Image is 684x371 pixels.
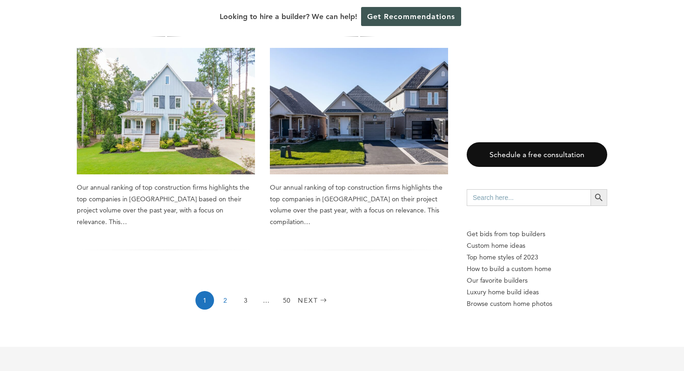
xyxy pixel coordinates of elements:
a: Best Home Builders in [GEOGRAPHIC_DATA] (2024) [270,48,448,174]
a: Get Recommendations [361,7,461,26]
a: How to build a custom home [467,263,607,275]
p: Get bids from top builders [467,228,607,240]
a: Our favorite builders [467,275,607,286]
a: 50 [277,291,296,310]
a: Custom home ideas [467,240,607,252]
div: Our annual ranking of top construction firms highlights the top companies in [GEOGRAPHIC_DATA] on... [270,182,448,227]
a: 2 [216,291,235,310]
div: Our annual ranking of top construction firms highlights the top companies in [GEOGRAPHIC_DATA] ba... [77,182,255,227]
a: 3 [236,291,255,310]
a: Schedule a free consultation [467,142,607,167]
span: 1 [195,291,214,310]
input: Search here... [467,189,590,206]
a: Luxury home build ideas [467,286,607,298]
a: Top home styles of 2023 [467,252,607,263]
a: Best Home Builders in [GEOGRAPHIC_DATA] (2024) [77,48,255,174]
svg: Search [594,192,604,203]
a: Next [298,291,329,310]
a: Browse custom home photos [467,298,607,310]
span: … [257,291,275,310]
